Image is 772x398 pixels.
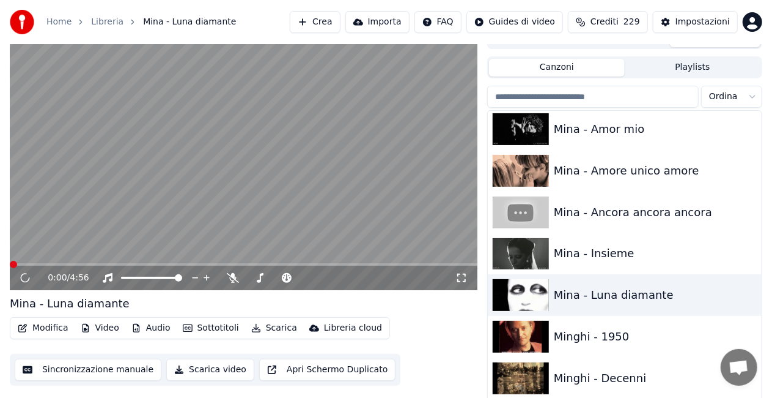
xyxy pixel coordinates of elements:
[709,91,738,103] span: Ordina
[10,10,34,34] img: youka
[675,16,730,28] div: Impostazioni
[290,11,340,33] button: Crea
[46,16,72,28] a: Home
[653,11,738,33] button: Impostazioni
[554,204,757,221] div: Mina - Ancora ancora ancora
[554,162,757,179] div: Mina - Amore unico amore
[48,272,67,284] span: 0:00
[554,328,757,345] div: Minghi - 1950
[127,320,175,337] button: Audio
[15,359,161,381] button: Sincronizzazione manuale
[568,11,648,33] button: Crediti229
[345,11,410,33] button: Importa
[246,320,302,337] button: Scarica
[91,16,123,28] a: Libreria
[721,349,757,386] a: Aprire la chat
[623,16,640,28] span: 229
[554,121,757,138] div: Mina - Amor mio
[466,11,563,33] button: Guides di video
[590,16,619,28] span: Crediti
[324,322,382,334] div: Libreria cloud
[489,59,625,77] button: Canzoni
[13,320,73,337] button: Modifica
[554,370,757,387] div: Minghi - Decenni
[178,320,244,337] button: Sottotitoli
[625,59,760,77] button: Playlists
[166,359,254,381] button: Scarica video
[10,295,130,312] div: Mina - Luna diamante
[143,16,236,28] span: Mina - Luna diamante
[48,272,77,284] div: /
[554,287,757,304] div: Mina - Luna diamante
[554,245,757,262] div: Mina - Insieme
[414,11,461,33] button: FAQ
[70,272,89,284] span: 4:56
[259,359,395,381] button: Apri Schermo Duplicato
[46,16,236,28] nav: breadcrumb
[76,320,124,337] button: Video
